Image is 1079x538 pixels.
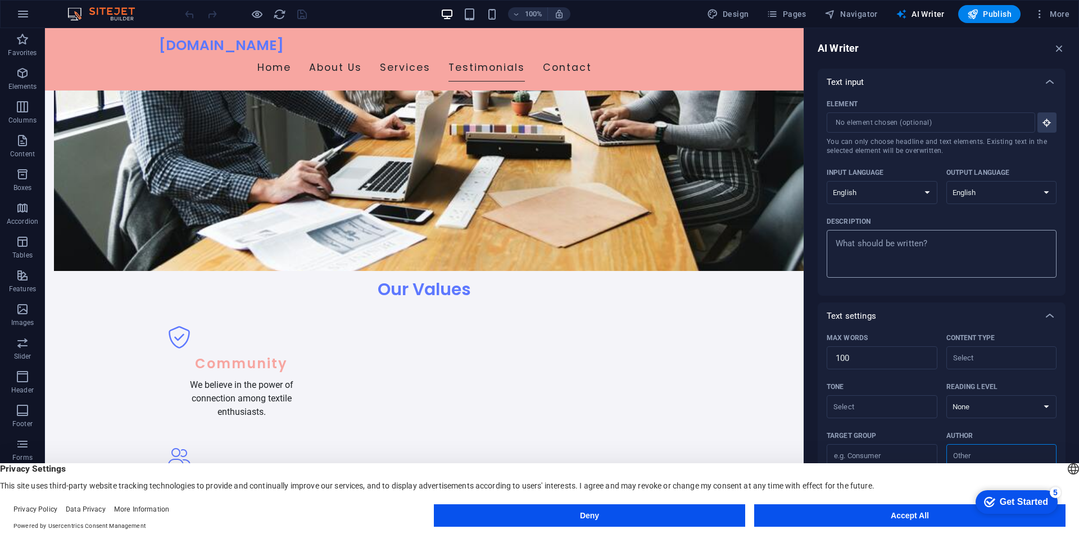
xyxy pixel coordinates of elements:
p: Reading level [946,382,998,391]
button: ElementYou can only choose headline and text elements. Existing text in the selected element will... [1037,112,1057,133]
p: Content [10,150,35,159]
textarea: Description [832,236,1051,272]
p: Forms [12,453,33,462]
input: Content typeClear [950,350,1035,366]
p: Description [827,217,871,226]
input: ToneClear [830,399,915,415]
span: You can only choose headline and text elements. Existing text in the selected element will be ove... [827,137,1057,155]
select: Output language [946,181,1057,204]
p: Favorites [8,48,37,57]
div: Get Started 5 items remaining, 0% complete [9,6,91,29]
div: Text settings [818,329,1066,485]
p: Tables [12,251,33,260]
input: AuthorClear [950,447,1035,464]
input: Target group [827,447,937,465]
p: Columns [8,116,37,125]
p: Footer [12,419,33,428]
p: Elements [8,82,37,91]
span: Pages [767,8,806,20]
span: Publish [967,8,1012,20]
button: AI Writer [891,5,949,23]
button: Publish [958,5,1021,23]
p: Input language [827,168,884,177]
button: 100% [508,7,548,21]
button: Clear [1048,451,1053,455]
p: Max words [827,333,868,342]
p: Text settings [827,310,876,322]
div: Get Started [33,12,81,22]
p: Text input [827,76,864,88]
p: Author [946,431,973,440]
h6: AI Writer [818,42,859,55]
p: Content type [946,333,995,342]
div: Text input [818,96,1066,296]
span: AI Writer [896,8,945,20]
div: Text input [818,69,1066,96]
p: Target group [827,431,876,440]
div: Text settings [818,302,1066,329]
div: 5 [83,2,94,13]
p: Header [11,386,34,395]
p: Element [827,100,858,108]
span: Navigator [824,8,878,20]
input: Max words [827,347,937,369]
img: Editor Logo [65,7,149,21]
h6: 100% [525,7,543,21]
select: Input language [827,181,937,204]
p: Features [9,284,36,293]
i: Reload page [273,8,286,21]
button: More [1030,5,1074,23]
p: Tone [827,382,844,391]
input: ElementYou can only choose headline and text elements. Existing text in the selected element will... [827,112,1027,133]
p: Accordion [7,217,38,226]
span: More [1034,8,1069,20]
select: Reading level [946,395,1057,418]
button: reload [273,7,286,21]
p: Images [11,318,34,327]
p: Boxes [13,183,32,192]
button: Design [702,5,754,23]
button: Navigator [820,5,882,23]
span: Design [707,8,749,20]
p: Slider [14,352,31,361]
button: Click here to leave preview mode and continue editing [250,7,264,21]
i: On resize automatically adjust zoom level to fit chosen device. [554,9,564,19]
button: Pages [762,5,810,23]
p: Output language [946,168,1010,177]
